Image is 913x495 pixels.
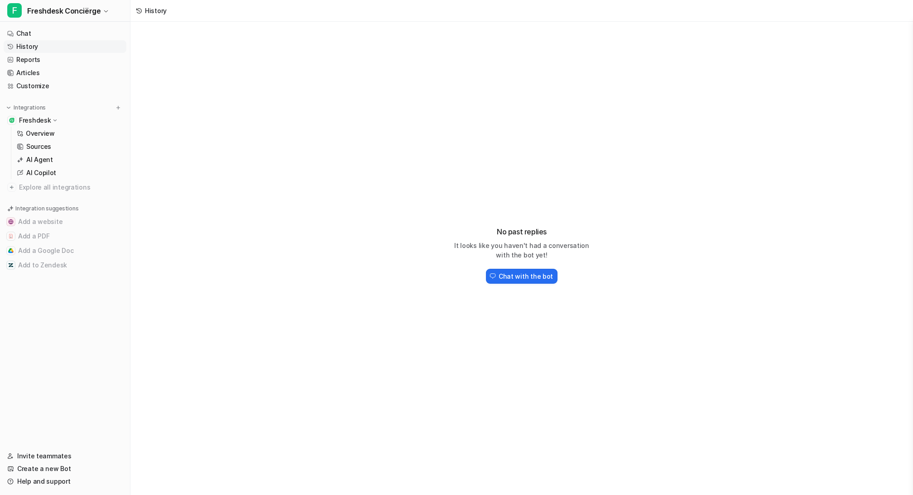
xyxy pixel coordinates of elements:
img: Add a website [8,219,14,224]
img: Add a PDF [8,233,14,239]
img: menu_add.svg [115,105,121,111]
a: Overview [13,127,126,140]
a: Articles [4,67,126,79]
img: Freshdesk [9,118,14,123]
a: Chat [4,27,126,40]
img: explore all integrations [7,183,16,192]
p: AI Agent [26,155,53,164]
img: Add a Google Doc [8,248,14,253]
a: Create a new Bot [4,462,126,475]
button: Add a PDFAdd a PDF [4,229,126,243]
a: Invite teammates [4,450,126,462]
a: History [4,40,126,53]
a: Reports [4,53,126,66]
span: F [7,3,22,18]
h2: Chat with the bot [499,271,553,281]
a: Customize [4,80,126,92]
p: AI Copilot [26,168,56,177]
p: Overview [26,129,55,138]
img: expand menu [5,105,12,111]
a: AI Copilot [13,167,126,179]
a: Sources [13,140,126,153]
p: Integrations [14,104,46,111]
button: Add to ZendeskAdd to Zendesk [4,258,126,272]
p: Integration suggestions [15,205,78,213]
p: Freshdesk [19,116,51,125]
p: Sources [26,142,51,151]
a: AI Agent [13,153,126,166]
button: Chat with the bot [486,269,557,284]
p: It looks like you haven't had a conversation with the bot yet! [449,241,594,260]
span: Explore all integrations [19,180,123,195]
a: Help and support [4,475,126,488]
button: Integrations [4,103,48,112]
span: Freshdesk Conciërge [27,5,101,17]
a: Explore all integrations [4,181,126,194]
img: Add to Zendesk [8,262,14,268]
button: Add a Google DocAdd a Google Doc [4,243,126,258]
div: History [145,6,167,15]
h3: No past replies [449,226,594,237]
button: Add a websiteAdd a website [4,214,126,229]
